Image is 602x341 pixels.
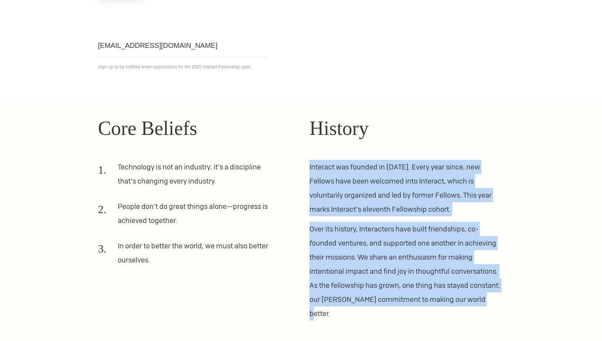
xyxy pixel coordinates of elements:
[98,113,293,143] h2: Core Beliefs
[98,34,267,57] input: Email address...
[98,160,276,194] li: Technology is not an industry; it’s a discipline that’s changing every industry.
[309,222,504,321] p: Over its history, Interacters have built friendships, co-founded ventures, and supported one anot...
[98,239,276,273] li: In order to better the world, we must also better ourselves.
[98,63,504,71] p: Sign-up to be notified when applications for the 2025 Interact Fellowship open.
[309,113,504,143] h2: History
[98,199,276,233] li: People don’t do great things alone—progress is achieved together.
[309,160,504,216] p: Interact was founded in [DATE]. Every year since, new Fellows have been welcomed into Interact, w...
